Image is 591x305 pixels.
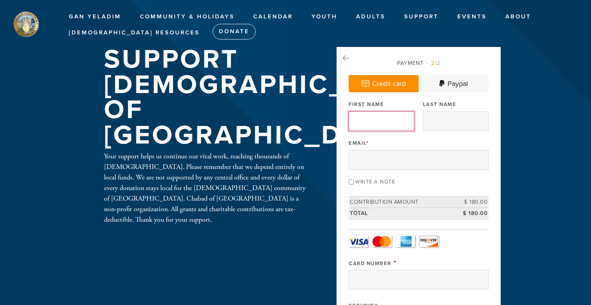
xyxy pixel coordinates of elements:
div: Your support helps us continue our vital work, reaching thousands of [DEMOGRAPHIC_DATA]. Please r... [104,151,311,225]
h1: Support [DEMOGRAPHIC_DATA] of [GEOGRAPHIC_DATA] [104,47,431,148]
div: Payment [349,59,489,67]
a: Discover [419,235,439,247]
td: Total [349,208,453,219]
a: Paypal [419,75,489,92]
span: 2 [431,60,435,66]
label: Write a note [355,179,395,185]
a: Support [398,9,444,24]
span: /2 [426,60,440,66]
a: Events [451,9,492,24]
span: This field is required. [394,258,397,267]
td: Contribution Amount [349,197,453,208]
label: Card Number [349,260,391,267]
span: This field is required. [366,140,369,146]
a: Adults [350,9,391,24]
td: $ 180.00 [453,197,489,208]
label: Email [349,140,369,147]
a: Community & Holidays [134,9,240,24]
a: About [500,9,537,24]
a: MasterCard [372,235,392,247]
a: Calendar [247,9,299,24]
td: $ 180.00 [453,208,489,219]
a: Credit card [349,75,419,92]
a: Gan Yeladim [63,9,127,24]
a: [DEMOGRAPHIC_DATA] Resources [63,25,206,40]
a: Youth [306,9,343,24]
img: stamford%20logo.png [12,10,40,38]
label: Last Name [423,101,457,108]
label: First Name [349,101,384,108]
a: Amex [396,235,415,247]
a: Donate [213,24,256,39]
a: Visa [349,235,368,247]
